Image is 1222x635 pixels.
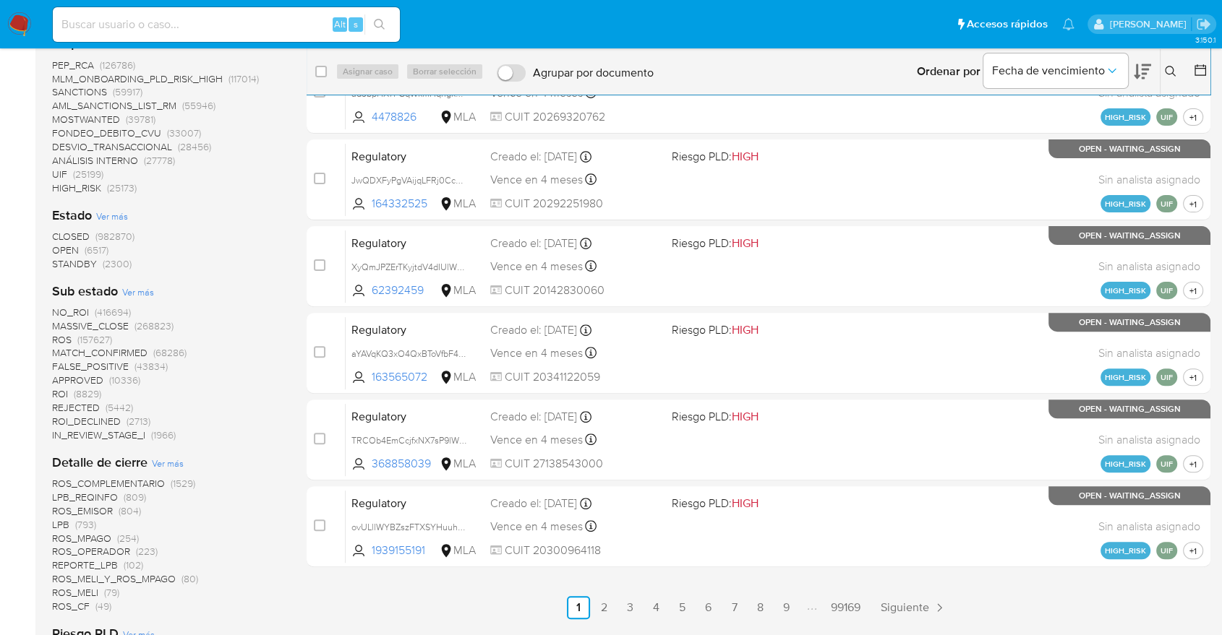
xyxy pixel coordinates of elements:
[53,15,400,34] input: Buscar usuario o caso...
[354,17,358,31] span: s
[334,17,346,31] span: Alt
[967,17,1048,32] span: Accesos rápidos
[1109,17,1191,31] p: juan.tosini@mercadolibre.com
[1195,34,1215,46] span: 3.150.1
[364,14,394,35] button: search-icon
[1196,17,1211,32] a: Salir
[1062,18,1074,30] a: Notificaciones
